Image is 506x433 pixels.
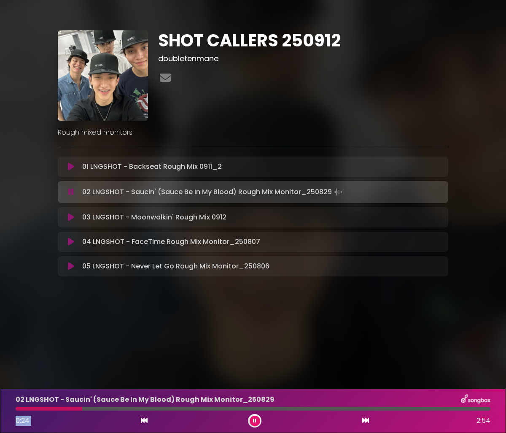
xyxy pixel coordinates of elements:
img: EhfZEEfJT4ehH6TTm04u [58,30,148,121]
h1: SHOT CALLERS 250912 [158,30,449,51]
p: Rough mixed monitors [58,127,448,138]
h3: doubletenmane [158,54,449,63]
p: 05 LNGSHOT - Never Let Go Rough Mix Monitor_250806 [82,261,269,271]
p: 03 LNGSHOT - Moonwalkin' Rough Mix 0912 [82,212,226,222]
img: waveform4.gif [332,186,344,198]
p: 01 LNGSHOT - Backseat Rough Mix 0911_2 [82,162,222,172]
p: 04 LNGSHOT - FaceTime Rough Mix Monitor_250807 [82,237,260,247]
p: 02 LNGSHOT - Saucin' (Sauce Be In My Blood) Rough Mix Monitor_250829 [82,186,344,198]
